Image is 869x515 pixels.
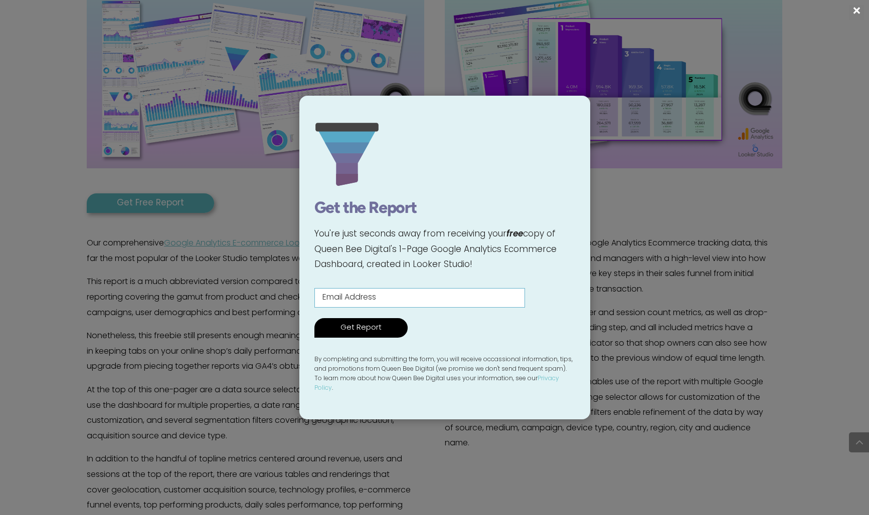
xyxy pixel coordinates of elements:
h1: Get the Report [314,199,575,223]
input: Get Report [314,318,408,338]
p: You're just seconds away from receiving your copy of Queen Bee Digital's 1-Page Google Analytics ... [314,226,575,273]
input: Email Address [314,288,525,308]
img: 045-funnel [314,122,380,187]
span: × [851,5,862,20]
form: Contact form [314,288,575,345]
p: By completing and submitting the form, you will receive occassional information, tips, and promot... [314,355,575,394]
button: × [849,5,864,20]
span: free [506,227,523,239]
